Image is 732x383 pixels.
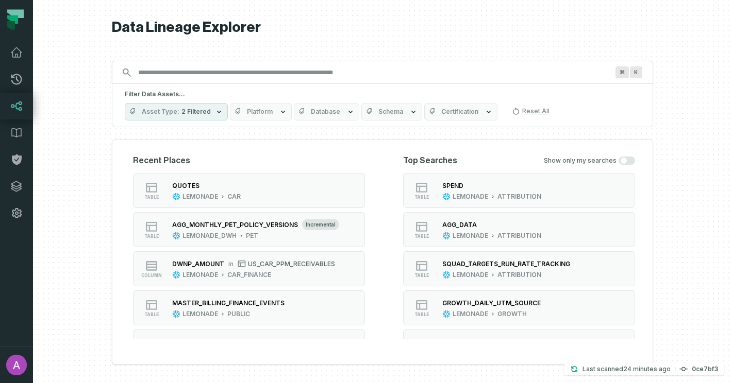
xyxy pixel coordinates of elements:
[623,365,671,373] relative-time: Oct 15, 2025, 10:23 AM EDT
[112,19,653,37] h1: Data Lineage Explorer
[692,366,718,372] h4: 0ce7bf3
[630,66,642,78] span: Press ⌘ + K to focus the search bar
[6,355,27,375] img: avatar of Alex Bohn
[564,363,724,375] button: Last scanned[DATE] 10:23:35 AM0ce7bf3
[583,364,671,374] p: Last scanned
[615,66,629,78] span: Press ⌘ + K to focus the search bar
